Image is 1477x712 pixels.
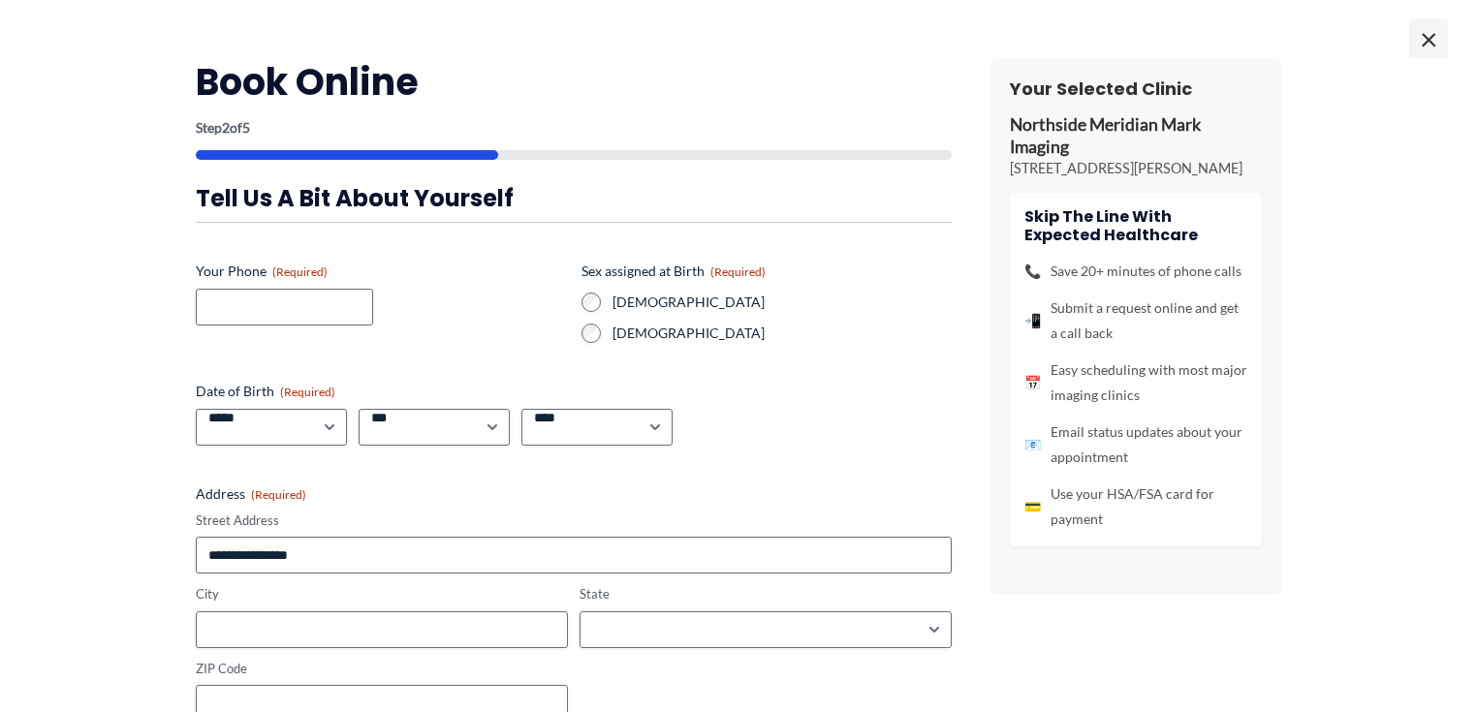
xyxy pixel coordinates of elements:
legend: Sex assigned at Birth [581,262,766,281]
span: (Required) [280,385,335,399]
label: [DEMOGRAPHIC_DATA] [613,324,952,343]
label: State [580,585,952,604]
label: ZIP Code [196,660,568,678]
p: [STREET_ADDRESS][PERSON_NAME] [1010,159,1262,178]
span: 2 [222,119,230,136]
li: Email status updates about your appointment [1024,419,1247,470]
h3: Tell us a bit about yourself [196,183,952,213]
li: Submit a request online and get a call back [1024,295,1247,346]
label: Street Address [196,511,952,530]
span: 📞 [1024,259,1041,284]
h2: Book Online [196,58,952,106]
span: (Required) [272,264,328,279]
p: Northside Meridian Mark Imaging [1010,114,1262,159]
label: Your Phone [196,262,566,281]
span: × [1409,19,1448,58]
span: 📧 [1024,432,1041,457]
span: 📲 [1024,308,1041,333]
h3: Your Selected Clinic [1010,77,1262,100]
p: Step of [196,121,952,135]
legend: Date of Birth [196,382,335,401]
span: (Required) [251,487,306,502]
span: 5 [242,119,250,136]
label: City [196,585,568,604]
li: Save 20+ minutes of phone calls [1024,259,1247,284]
h4: Skip the line with Expected Healthcare [1024,207,1247,244]
legend: Address [196,484,306,504]
li: Use your HSA/FSA card for payment [1024,481,1247,532]
span: 💳 [1024,494,1041,519]
span: 📅 [1024,370,1041,395]
span: (Required) [710,264,766,279]
li: Easy scheduling with most major imaging clinics [1024,357,1247,408]
label: [DEMOGRAPHIC_DATA] [613,293,952,312]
